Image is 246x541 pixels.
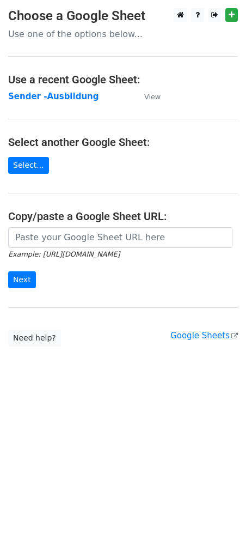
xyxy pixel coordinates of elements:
iframe: Chat Widget [192,489,246,541]
small: View [144,93,161,101]
a: View [133,92,161,101]
h4: Use a recent Google Sheet: [8,73,238,86]
p: Use one of the options below... [8,28,238,40]
a: Sender -Ausbildung [8,92,99,101]
a: Google Sheets [170,331,238,341]
h3: Choose a Google Sheet [8,8,238,24]
a: Need help? [8,330,61,347]
input: Next [8,271,36,288]
a: Select... [8,157,49,174]
small: Example: [URL][DOMAIN_NAME] [8,250,120,258]
h4: Copy/paste a Google Sheet URL: [8,210,238,223]
input: Paste your Google Sheet URL here [8,227,232,248]
h4: Select another Google Sheet: [8,136,238,149]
